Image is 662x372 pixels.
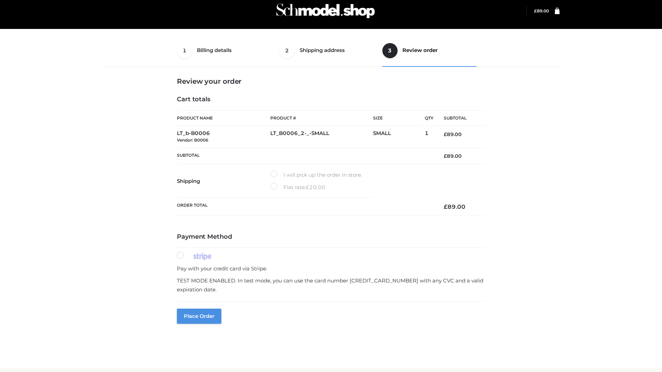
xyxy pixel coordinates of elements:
span: £ [306,184,309,190]
a: £89.00 [534,8,549,13]
td: LT_b-B0006 [177,126,270,148]
th: Order Total [177,198,433,216]
h4: Cart totals [177,96,485,103]
th: Subtotal [433,111,485,126]
bdi: 89.00 [444,131,462,137]
h3: Review your order [177,77,485,85]
label: Flat rate: [270,183,325,192]
td: SMALL [373,126,425,148]
th: Shipping [177,165,270,198]
th: Subtotal [177,147,433,164]
span: £ [534,8,537,13]
small: Vendor: B0006 [177,137,208,143]
td: LT_B0006_2-_-SMALL [270,126,373,148]
p: TEST MODE ENABLED. In test mode, you can use the card number [CREDIT_CARD_NUMBER] with any CVC an... [177,276,485,294]
bdi: 89.00 [444,153,462,159]
th: Qty [425,110,433,126]
th: Size [373,111,421,126]
span: £ [444,131,447,137]
bdi: 20.00 [306,184,325,190]
h4: Payment Method [177,233,485,241]
span: £ [444,153,447,159]
th: Product Name [177,110,270,126]
button: Place order [177,309,221,324]
label: I will pick up the order in store. [270,170,362,179]
span: £ [444,203,448,210]
th: Product # [270,110,373,126]
bdi: 89.00 [444,203,465,210]
td: 1 [425,126,433,148]
p: Pay with your credit card via Stripe. [177,264,485,273]
bdi: 89.00 [534,8,549,13]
